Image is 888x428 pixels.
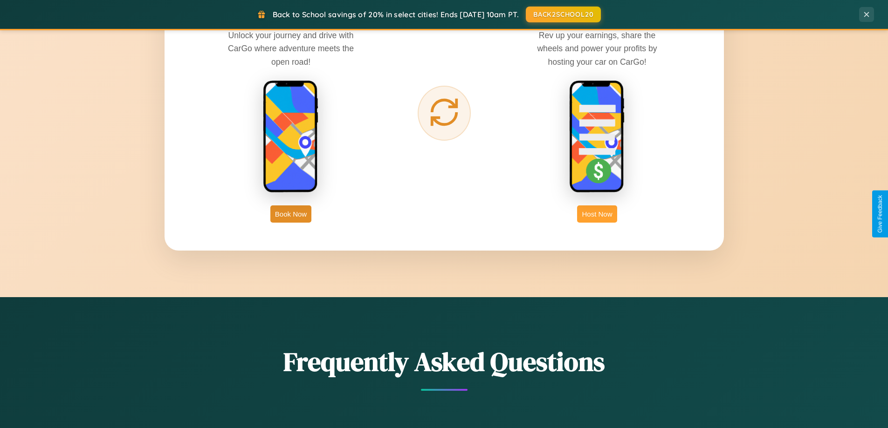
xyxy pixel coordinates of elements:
p: Rev up your earnings, share the wheels and power your profits by hosting your car on CarGo! [527,29,667,68]
button: Host Now [577,205,617,223]
h2: Frequently Asked Questions [165,344,724,380]
p: Unlock your journey and drive with CarGo where adventure meets the open road! [221,29,361,68]
div: Give Feedback [877,195,883,233]
button: Book Now [270,205,311,223]
button: BACK2SCHOOL20 [526,7,601,22]
img: rent phone [263,80,319,194]
img: host phone [569,80,625,194]
span: Back to School savings of 20% in select cities! Ends [DATE] 10am PT. [273,10,519,19]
